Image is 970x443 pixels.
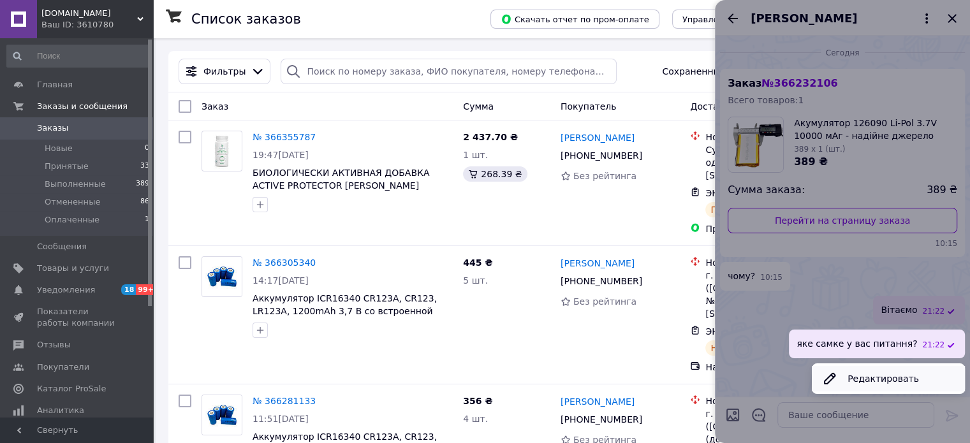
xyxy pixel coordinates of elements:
[463,275,488,286] span: 5 шт.
[253,132,316,142] a: № 366355787
[253,275,309,286] span: 14:17[DATE]
[490,10,659,29] button: Скачать отчет по пром-оплате
[45,178,106,190] span: Выполненные
[463,396,492,406] span: 356 ₴
[705,202,781,217] div: Планируемый
[191,11,301,27] h1: Список заказов
[797,337,917,351] span: яке самке у вас питання?
[253,150,309,160] span: 19:47[DATE]
[558,147,645,164] div: [PHONE_NUMBER]
[705,222,835,235] div: Пром-оплата
[37,122,68,134] span: Заказы
[37,79,73,91] span: Главная
[558,272,645,290] div: [PHONE_NUMBER]
[281,59,617,84] input: Поиск по номеру заказа, ФИО покупателя, номеру телефона, Email, номеру накладной
[705,269,835,320] div: г. [GEOGRAPHIC_DATA] ([GEOGRAPHIC_DATA].), №390 (до 30 кг): ул. [STREET_ADDRESS])
[37,339,71,351] span: Отзывы
[203,65,246,78] span: Фильтры
[812,366,965,391] button: Редактировать
[561,257,635,270] a: [PERSON_NAME]
[561,131,635,144] a: [PERSON_NAME]
[41,19,153,31] div: Ваш ID: 3610780
[463,101,494,112] span: Сумма
[705,131,835,143] div: Нова Пошта
[705,395,835,407] div: Нова Пошта
[202,395,242,435] img: Фото товару
[690,101,779,112] span: Доставка и оплата
[140,161,149,172] span: 33
[145,214,149,226] span: 1
[253,414,309,424] span: 11:51[DATE]
[45,143,73,154] span: Новые
[37,405,84,416] span: Аналитика
[37,284,95,296] span: Уведомления
[705,361,835,374] div: Наложенный платеж
[705,340,821,356] div: На пути к получателю
[37,241,87,252] span: Сообщения
[45,161,89,172] span: Принятые
[561,395,635,408] a: [PERSON_NAME]
[37,383,106,395] span: Каталог ProSale
[922,340,944,351] span: 21:22 12.10.2025
[136,178,149,190] span: 389
[705,188,812,198] span: ЭН: 20 4004 8306 2271
[705,256,835,269] div: Нова Пошта
[253,396,316,406] a: № 366281133
[202,101,228,112] span: Заказ
[37,263,109,274] span: Товары и услуги
[662,65,774,78] span: Сохраненные фильтры:
[202,131,242,171] a: Фото товару
[463,258,492,268] span: 445 ₴
[573,171,636,181] span: Без рейтинга
[672,10,793,29] button: Управление статусами
[682,15,783,24] span: Управление статусами
[145,143,149,154] span: 0
[253,168,429,191] a: БИОЛОГИЧЕСКИ АКТИВНАЯ ДОБАВКА ACTIVE PROTECTOR [PERSON_NAME]
[37,306,118,329] span: Показатели работы компании
[501,13,649,25] span: Скачать отчет по пром-оплате
[253,293,437,329] a: Аккумулятор ICR16340 CR123A, CR123, LR123A, 1200mAh 3,7 В со встроенной защитой
[41,8,137,19] span: Provoda.in.ua
[140,196,149,208] span: 86
[202,257,242,296] img: Фото товару
[561,101,617,112] span: Покупатель
[6,45,151,68] input: Поиск
[45,196,100,208] span: Отмененные
[463,132,518,142] span: 2 437.70 ₴
[573,296,636,307] span: Без рейтинга
[463,414,488,424] span: 4 шт.
[202,395,242,435] a: Фото товару
[463,150,488,160] span: 1 шт.
[207,131,237,171] img: Фото товару
[558,410,645,428] div: [PHONE_NUMBER]
[253,258,316,268] a: № 366305340
[705,143,835,182] div: Сумы, №2 (до 30 кг на одно место): ул. [STREET_ADDRESS]
[45,214,99,226] span: Оплаченные
[463,166,527,182] div: 268.39 ₴
[37,101,128,112] span: Заказы и сообщения
[202,256,242,297] a: Фото товару
[705,326,812,337] span: ЭН: 20 4004 8303 3626
[136,284,157,295] span: 99+
[121,284,136,295] span: 18
[37,361,89,373] span: Покупатели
